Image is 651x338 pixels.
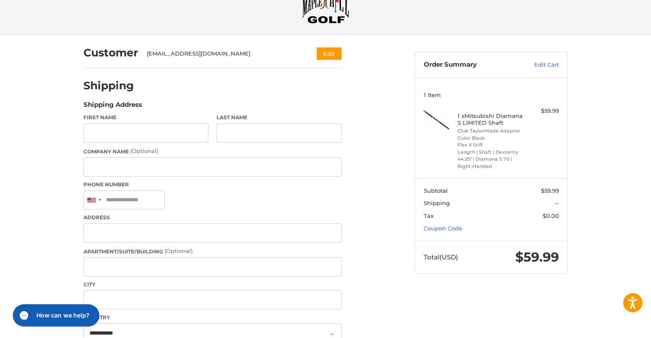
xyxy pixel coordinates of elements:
[424,61,516,69] h3: Order Summary
[83,281,342,288] label: City
[83,46,138,59] h2: Customer
[83,247,342,256] label: Apartment/Suite/Building
[424,200,450,206] span: Shipping
[458,112,523,126] h4: 1 x Mitsubishi Diamana S LIMITED Shaft
[317,47,342,60] button: Edit
[458,149,523,170] li: Length | Shaft | Dexterity 44.25" | Diamana S 70 | Right-Handed
[541,187,559,194] span: $59.99
[83,79,134,92] h2: Shipping
[83,314,342,321] label: Country
[217,114,342,121] label: Last Name
[555,200,559,206] span: --
[424,187,448,194] span: Subtotal
[424,212,434,219] span: Tax
[515,249,559,265] span: $59.99
[424,225,462,232] a: Coupon Code
[424,91,559,98] h3: 1 Item
[84,191,104,209] div: United States: +1
[458,135,523,142] li: Color Black
[147,50,300,58] div: [EMAIL_ADDRESS][DOMAIN_NAME]
[458,141,523,149] li: Flex X Stiff
[83,100,142,114] legend: Shipping Address
[83,147,342,156] label: Company Name
[83,114,208,121] label: First Name
[164,247,193,254] small: (Optional)
[83,214,342,221] label: Address
[525,107,559,115] div: $59.99
[83,181,342,188] label: Phone Number
[543,212,559,219] span: $0.00
[130,147,158,154] small: (Optional)
[458,127,523,135] li: Club TaylorMade Adapter
[516,61,559,69] a: Edit Cart
[9,301,102,329] iframe: Gorgias live chat messenger
[424,253,458,261] span: Total (USD)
